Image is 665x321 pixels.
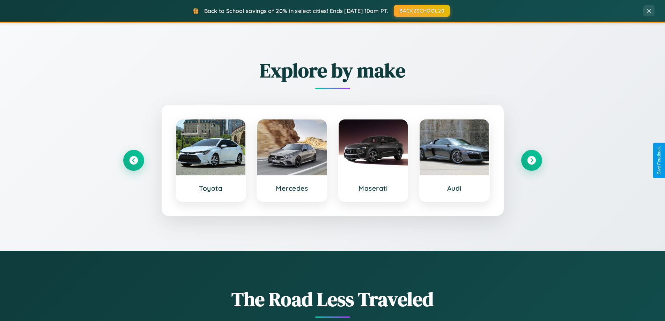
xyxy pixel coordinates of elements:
button: BACK2SCHOOL20 [394,5,450,17]
h1: The Road Less Traveled [123,286,542,313]
h2: Explore by make [123,57,542,84]
span: Back to School savings of 20% in select cities! Ends [DATE] 10am PT. [204,7,389,14]
h3: Audi [427,184,482,192]
div: Give Feedback [657,146,662,175]
h3: Mercedes [264,184,320,192]
h3: Maserati [346,184,401,192]
h3: Toyota [183,184,239,192]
